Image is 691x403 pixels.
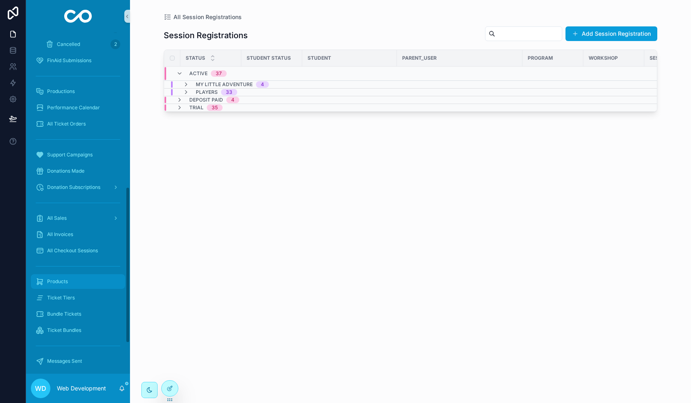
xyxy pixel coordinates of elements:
h1: Session Registrations [164,30,248,41]
span: Ticket Tiers [47,295,75,301]
div: 37 [216,70,222,77]
p: Web Development [57,384,106,392]
a: All Ticket Orders [31,117,125,131]
a: Bundle Tickets [31,307,125,321]
span: All Invoices [47,231,73,238]
a: Ticket Tiers [31,290,125,305]
span: Cancelled [57,41,80,48]
a: All Sales [31,211,125,225]
span: Messages Sent [47,358,82,364]
span: All Checkout Sessions [47,247,98,254]
span: My Little Adventure [196,81,253,88]
span: Products [47,278,68,285]
a: All Session Registrations [164,13,242,21]
div: 4 [261,81,264,88]
span: Active [189,70,208,77]
a: Performance Calendar [31,100,125,115]
span: Session [650,55,671,61]
span: FinAid Submissions [47,57,91,64]
a: Donations Made [31,164,125,178]
span: All Ticket Orders [47,121,86,127]
span: Student [308,55,331,61]
a: Messages Sent [31,354,125,368]
span: Parent_user [402,55,437,61]
a: Productions [31,84,125,99]
span: Status [186,55,205,61]
div: 2 [110,39,120,49]
a: Support Campaigns [31,147,125,162]
span: Deposit Paid [189,97,223,103]
a: All Invoices [31,227,125,242]
span: Productions [47,88,75,95]
span: All Session Registrations [173,13,242,21]
button: Add Session Registration [565,26,657,41]
span: Ticket Bundles [47,327,81,334]
span: All Sales [47,215,67,221]
span: Donations Made [47,168,84,174]
div: 35 [212,104,218,111]
a: Ticket Bundles [31,323,125,338]
span: Program [528,55,553,61]
a: Cancelled2 [41,37,125,52]
span: Donation Subscriptions [47,184,100,191]
span: Performance Calendar [47,104,100,111]
span: Support Campaigns [47,152,93,158]
div: 4 [231,97,234,103]
a: Products [31,274,125,289]
span: Workshop [589,55,618,61]
span: WD [35,383,46,393]
div: 33 [226,89,232,95]
a: Donation Subscriptions [31,180,125,195]
span: Student Status [247,55,291,61]
div: scrollable content [26,32,130,374]
span: Players [196,89,218,95]
img: App logo [64,10,92,23]
span: Trial [189,104,204,111]
span: Bundle Tickets [47,311,81,317]
a: All Checkout Sessions [31,243,125,258]
a: FinAid Submissions [31,53,125,68]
